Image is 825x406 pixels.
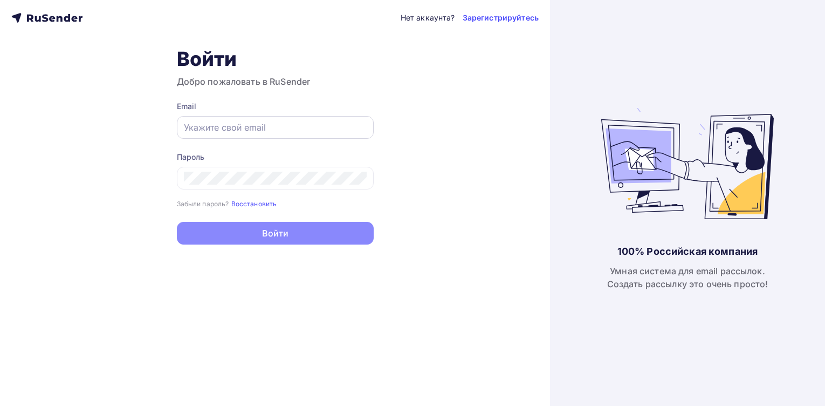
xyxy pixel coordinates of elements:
[177,47,374,71] h1: Войти
[177,101,374,112] div: Email
[177,75,374,88] h3: Добро пожаловать в RuSender
[231,200,277,208] small: Восстановить
[607,265,768,290] div: Умная система для email рассылок. Создать рассылку это очень просто!
[177,152,374,163] div: Пароль
[177,200,229,208] small: Забыли пароль?
[617,245,758,258] div: 100% Российская компания
[463,12,539,23] a: Зарегистрируйтесь
[177,222,374,245] button: Войти
[401,12,455,23] div: Нет аккаунта?
[184,121,367,134] input: Укажите свой email
[231,199,277,208] a: Восстановить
